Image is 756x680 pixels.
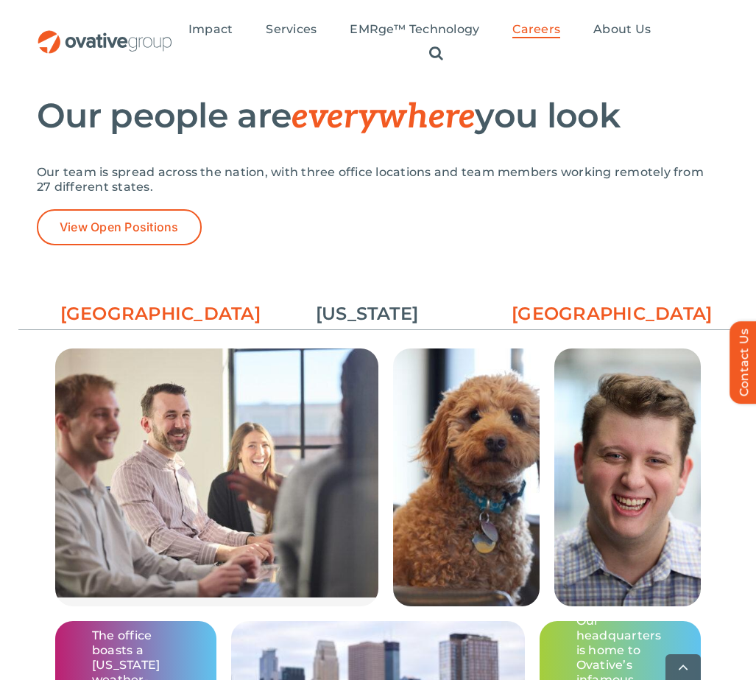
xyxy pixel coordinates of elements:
[173,18,682,66] nav: Menu
[18,294,738,334] ul: Post Filters
[350,22,479,38] a: EMRge™ Technology
[60,301,222,334] a: [GEOGRAPHIC_DATA]
[393,348,540,606] img: Careers – Minneapolis Grid 4
[60,220,179,234] span: View Open Positions
[37,97,719,136] h2: Our people are you look
[593,22,651,38] a: About Us
[188,22,233,38] a: Impact
[350,22,479,37] span: EMRge™ Technology
[512,301,674,326] a: [GEOGRAPHIC_DATA]
[37,209,202,245] a: View Open Positions
[554,348,701,606] img: Careers – Minneapolis Grid 3
[37,29,173,43] a: OG_Full_horizontal_RGB
[292,97,475,138] span: everywhere
[512,22,560,37] span: Careers
[512,22,560,38] a: Careers
[429,46,443,62] a: Search
[266,22,317,37] span: Services
[593,22,651,37] span: About Us
[266,22,317,38] a: Services
[286,301,448,326] a: [US_STATE]
[55,348,378,597] img: Careers – Minneapolis Grid 2
[188,22,233,37] span: Impact
[37,165,719,194] p: Our team is spread across the nation, with three office locations and team members working remote...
